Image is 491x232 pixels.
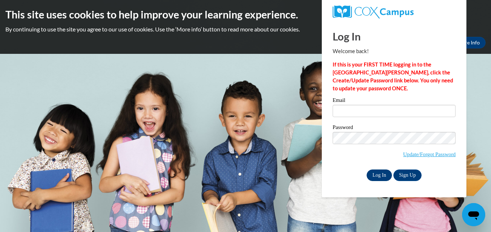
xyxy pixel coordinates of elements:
a: More Info [452,37,486,48]
iframe: Button to launch messaging window [462,203,485,226]
a: COX Campus [333,5,456,18]
a: Update/Forgot Password [403,151,456,157]
img: COX Campus [333,5,414,18]
h2: This site uses cookies to help improve your learning experience. [5,7,486,22]
p: By continuing to use the site you agree to our use of cookies. Use the ‘More info’ button to read... [5,25,486,33]
p: Welcome back! [333,47,456,55]
a: Sign Up [393,169,422,181]
h1: Log In [333,29,456,44]
input: Log In [367,169,392,181]
label: Email [333,98,456,105]
label: Password [333,125,456,132]
strong: If this is your FIRST TIME logging in to the [GEOGRAPHIC_DATA][PERSON_NAME], click the Create/Upd... [333,61,453,91]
